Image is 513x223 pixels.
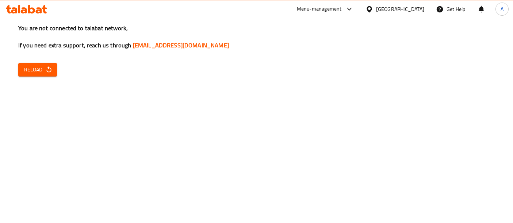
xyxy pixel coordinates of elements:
span: Reload [24,65,51,74]
div: Menu-management [297,5,342,13]
span: A [501,5,504,13]
a: [EMAIL_ADDRESS][DOMAIN_NAME] [133,40,229,51]
button: Reload [18,63,57,77]
h3: You are not connected to talabat network, If you need extra support, reach us through [18,24,495,50]
div: [GEOGRAPHIC_DATA] [376,5,424,13]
